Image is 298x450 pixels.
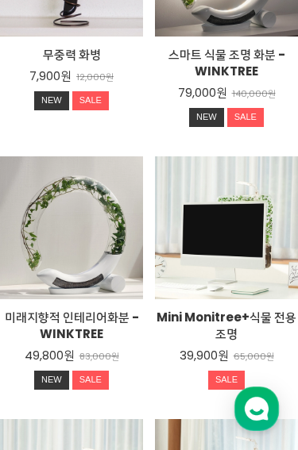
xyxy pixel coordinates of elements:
span: 설정 [246,342,265,355]
p: 83,000원 [79,351,119,362]
div: SALE [208,371,245,390]
div: SALE [72,91,109,110]
div: SALE [72,371,109,390]
a: 스마트 식물 조명 화분 - WINKTREE 79,000원 140,000원 NEWSALE [155,46,298,133]
a: 홈 [5,318,105,358]
h2: Mini Monitree+식물 전용 조명 [155,309,298,342]
h2: 스마트 식물 조명 화분 - WINKTREE [155,46,298,79]
span: 홈 [50,342,60,355]
div: NEW [34,371,69,390]
a: Mini Monitree+식물 전용 조명 39,900원 65,000원 SALE [155,309,298,395]
p: 7,900원 [29,68,72,84]
div: NEW [189,108,224,127]
div: NEW [34,91,69,110]
a: 대화 [105,318,205,358]
p: 39,900원 [180,348,229,363]
span: 대화 [145,343,164,356]
p: 12,000원 [76,71,114,83]
p: 65,000원 [234,351,274,362]
div: SALE [227,108,264,127]
p: 49,800원 [25,348,75,363]
p: 140,000원 [232,88,276,99]
p: 79,000원 [178,85,227,101]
